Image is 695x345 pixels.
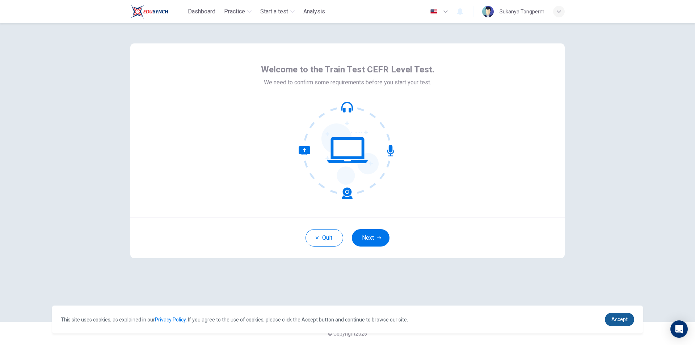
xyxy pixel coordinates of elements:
img: en [429,9,438,14]
button: Practice [221,5,254,18]
span: © Copyright 2025 [328,331,367,337]
span: Analysis [303,7,325,16]
img: Profile picture [482,6,494,17]
span: Welcome to the Train Test CEFR Level Test. [261,64,434,75]
span: We need to confirm some requirements before you start your test. [264,78,431,87]
span: Dashboard [188,7,215,16]
a: Privacy Policy [155,317,186,323]
button: Quit [306,229,343,247]
button: Next [352,229,389,247]
a: Train Test logo [130,4,185,19]
button: Start a test [257,5,298,18]
button: Dashboard [185,5,218,18]
span: This site uses cookies, as explained in our . If you agree to the use of cookies, please click th... [61,317,408,323]
div: Sukanya Tongperm [500,7,544,16]
div: Open Intercom Messenger [670,320,688,338]
button: Analysis [300,5,328,18]
div: cookieconsent [52,306,643,333]
span: Practice [224,7,245,16]
span: Start a test [260,7,288,16]
img: Train Test logo [130,4,168,19]
a: dismiss cookie message [605,313,634,326]
span: Accept [611,316,628,322]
